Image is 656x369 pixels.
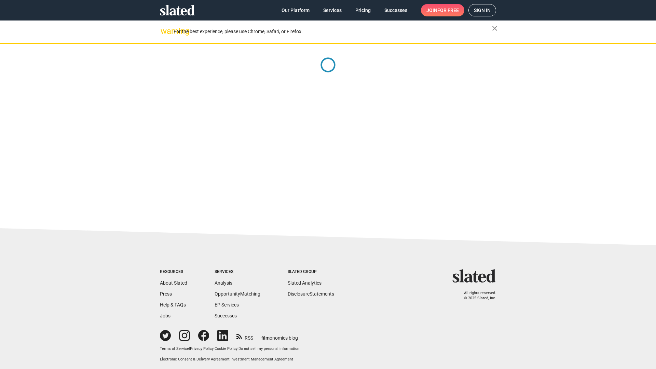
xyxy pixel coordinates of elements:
[491,24,499,32] mat-icon: close
[421,4,464,16] a: Joinfor free
[215,346,237,351] a: Cookie Policy
[323,4,342,16] span: Services
[236,331,253,341] a: RSS
[160,291,172,297] a: Press
[190,346,214,351] a: Privacy Policy
[468,4,496,16] a: Sign in
[189,346,190,351] span: |
[215,280,232,286] a: Analysis
[215,302,239,307] a: EP Services
[457,291,496,301] p: All rights reserved. © 2025 Slated, Inc.
[161,27,169,35] mat-icon: warning
[160,280,187,286] a: About Slated
[355,4,371,16] span: Pricing
[350,4,376,16] a: Pricing
[437,4,459,16] span: for free
[160,346,189,351] a: Terms of Service
[231,357,293,361] a: Investment Management Agreement
[282,4,310,16] span: Our Platform
[230,357,231,361] span: |
[474,4,491,16] span: Sign in
[288,269,334,275] div: Slated Group
[261,335,270,341] span: film
[160,313,170,318] a: Jobs
[318,4,347,16] a: Services
[238,346,299,352] button: Do not sell my personal information
[237,346,238,351] span: |
[288,291,334,297] a: DisclosureStatements
[214,346,215,351] span: |
[426,4,459,16] span: Join
[261,329,298,341] a: filmonomics blog
[160,357,230,361] a: Electronic Consent & Delivery Agreement
[379,4,413,16] a: Successes
[160,269,187,275] div: Resources
[276,4,315,16] a: Our Platform
[174,27,492,36] div: For the best experience, please use Chrome, Safari, or Firefox.
[215,291,260,297] a: OpportunityMatching
[215,313,237,318] a: Successes
[384,4,407,16] span: Successes
[215,269,260,275] div: Services
[160,302,186,307] a: Help & FAQs
[288,280,322,286] a: Slated Analytics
